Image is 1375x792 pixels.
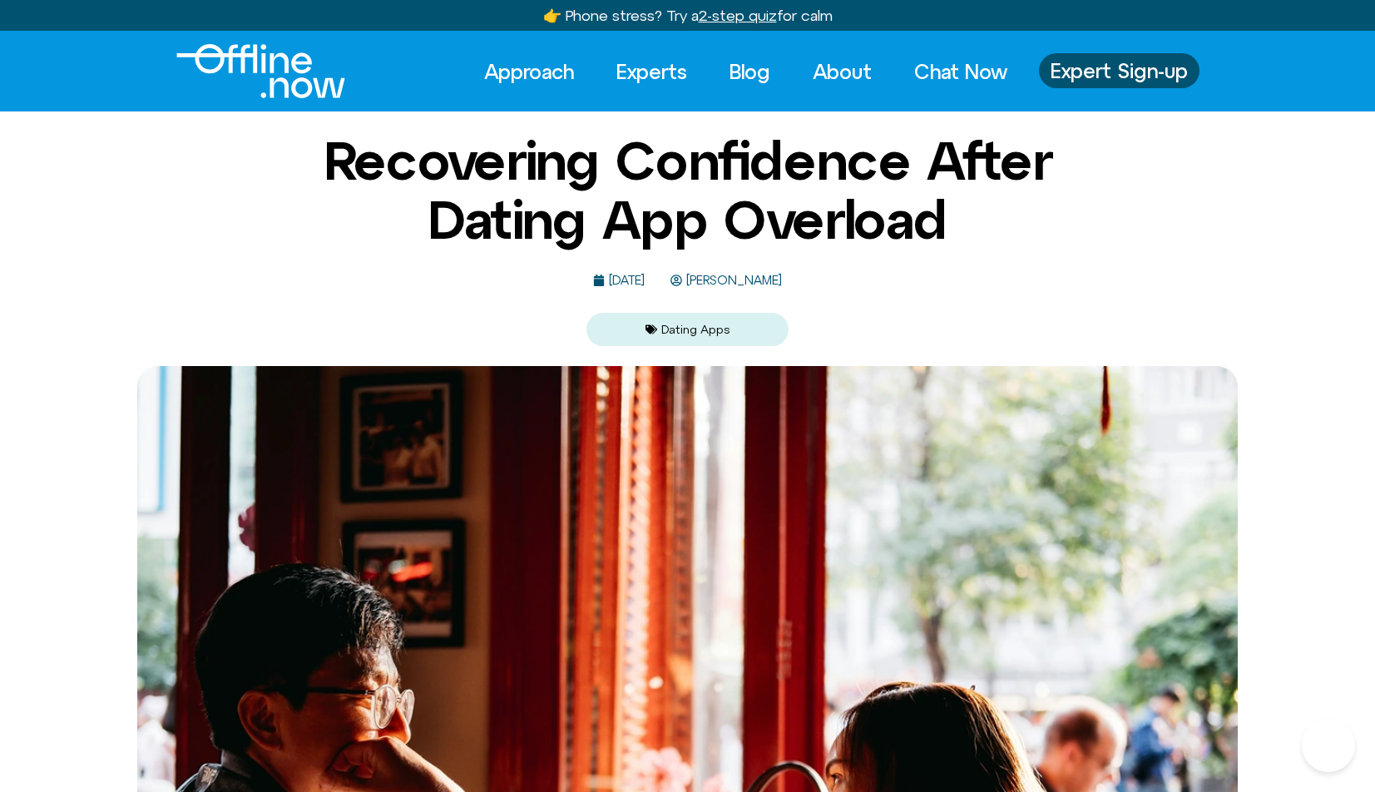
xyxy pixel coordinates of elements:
[699,7,777,24] u: 2-step quiz
[469,53,1022,90] nav: Menu
[670,274,782,288] a: [PERSON_NAME]
[661,323,730,336] a: Dating Apps
[899,53,1022,90] a: Chat Now
[176,44,345,98] img: offline.now
[284,131,1091,249] h1: Recovering Confidence After Dating App Overload
[1051,60,1188,82] span: Expert Sign-up
[543,7,833,24] a: 👉 Phone stress? Try a2-step quizfor calm
[469,53,589,90] a: Approach
[609,273,645,287] time: [DATE]
[798,53,887,90] a: About
[682,274,782,288] span: [PERSON_NAME]
[1039,53,1199,88] a: Expert Sign-up
[593,274,645,288] a: [DATE]
[176,44,317,98] div: Logo
[1302,719,1355,772] iframe: Botpress
[601,53,702,90] a: Experts
[715,53,785,90] a: Blog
